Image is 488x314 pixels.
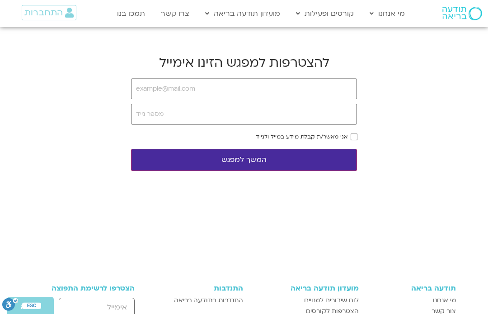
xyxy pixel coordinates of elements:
[368,295,456,306] a: מי אנחנו
[131,149,357,171] button: המשך למפגש
[291,5,358,22] a: קורסים ופעילות
[113,5,150,22] a: תמכו בנו
[131,104,357,125] input: מספר נייד
[22,5,76,20] a: התחברות
[160,284,243,292] h3: התנדבות
[32,284,135,292] h3: הצטרפו לרשימת התפוצה
[156,5,194,22] a: צרו קשר
[174,295,243,306] span: התנדבות בתודעה בריאה
[256,134,347,140] label: אני מאשר/ת קבלת מידע במייל ולנייד
[368,284,456,292] h3: תודעה בריאה
[201,5,285,22] a: מועדון תודעה בריאה
[365,5,409,22] a: מי אנחנו
[252,295,358,306] a: לוח שידורים למנויים
[252,284,358,292] h3: מועדון תודעה בריאה
[160,295,243,306] a: התנדבות בתודעה בריאה
[24,8,63,18] span: התחברות
[131,78,357,99] input: example@mail.com
[442,7,482,20] img: תודעה בריאה
[433,295,456,306] span: מי אנחנו
[21,304,40,311] span: שליחה
[131,54,357,71] h2: להצטרפות למפגש הזינו אימייל
[304,295,359,306] span: לוח שידורים למנויים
